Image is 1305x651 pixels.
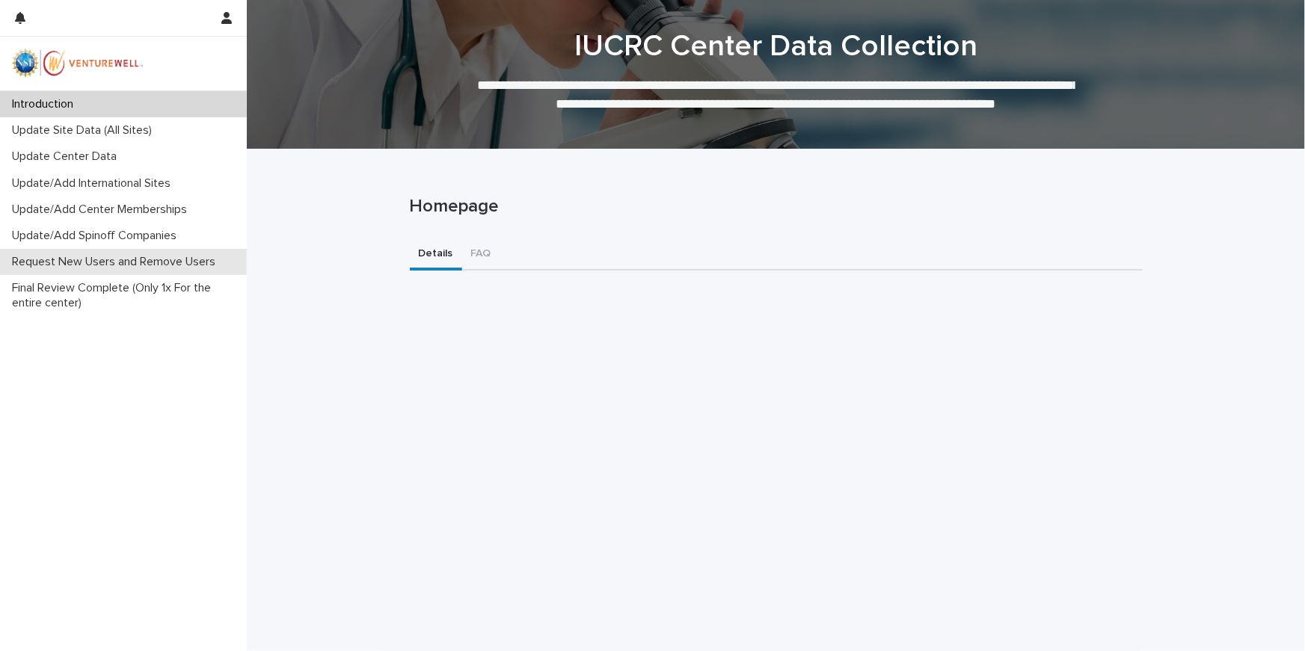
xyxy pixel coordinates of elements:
h1: IUCRC Center Data Collection [410,28,1143,64]
button: FAQ [462,239,500,271]
p: Update Center Data [6,149,129,164]
p: Update Site Data (All Sites) [6,123,164,138]
p: Update/Add Center Memberships [6,203,199,217]
p: Update/Add International Sites [6,176,182,191]
img: mWhVGmOKROS2pZaMU8FQ [12,49,144,78]
p: Introduction [6,97,85,111]
p: Final Review Complete (Only 1x For the entire center) [6,281,247,309]
p: Update/Add Spinoff Companies [6,229,188,243]
button: Details [410,239,462,271]
p: Homepage [410,196,1137,217]
p: Request New Users and Remove Users [6,255,227,269]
